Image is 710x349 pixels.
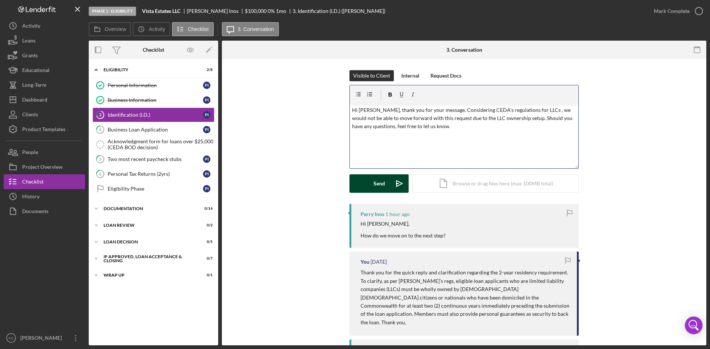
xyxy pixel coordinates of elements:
div: Grants [22,48,38,65]
button: Overview [89,22,131,36]
tspan: 3 [99,112,101,117]
div: [PERSON_NAME] [18,331,67,347]
div: Long-Term [22,78,47,94]
div: Eligibility [104,68,194,72]
button: Educational [4,63,85,78]
a: Long-Term [4,78,85,92]
a: Personal InformationPI [92,78,214,93]
button: Checklist [4,174,85,189]
div: Hi [PERSON_NAME], How do we move on to the next step? [361,221,446,239]
div: Clients [22,107,38,124]
div: Activity [22,18,40,35]
button: People [4,145,85,160]
div: Loan review [104,223,194,227]
div: Business Information [108,97,203,103]
div: 2 / 8 [199,68,213,72]
div: 1 mo [276,8,286,14]
button: Activity [133,22,170,36]
div: Internal [401,70,419,81]
div: Send [373,174,385,193]
div: Open Intercom Messenger [685,317,703,334]
div: Mark Complete [654,4,690,18]
div: 0 % [268,8,275,14]
div: P I [203,82,210,89]
button: Activity [4,18,85,33]
button: Dashboard [4,92,85,107]
div: Documentation [104,206,194,211]
a: Documents [4,204,85,219]
a: Product Templates [4,122,85,137]
div: If approved, loan acceptance & closing [104,254,194,263]
div: Perry Inos [361,211,384,217]
div: Loans [22,33,35,50]
div: 0 / 14 [199,206,213,211]
div: [PERSON_NAME] Inos [187,8,245,14]
div: Two most recent paycheck stubs [108,156,203,162]
text: FC [9,336,14,340]
a: 3Identification (I.D.)PI [92,107,214,122]
div: P I [203,170,210,178]
div: Checklist [143,47,164,53]
div: P I [203,111,210,119]
div: Eligibility Phase [108,186,203,192]
div: 3. Identification (I.D.) ([PERSON_NAME]) [293,8,385,14]
div: 3. Conversation [446,47,482,53]
button: History [4,189,85,204]
button: Send [349,174,409,193]
label: 3. Conversation [238,26,274,32]
button: Loans [4,33,85,48]
div: Visible to Client [353,70,390,81]
div: Personal Tax Returns (2yrs) [108,171,203,177]
div: P I [203,126,210,133]
div: Identification (I.D.) [108,112,203,118]
div: You [361,259,369,265]
a: Grants [4,48,85,63]
time: 2025-09-28 23:34 [385,211,410,217]
div: P I [203,155,210,163]
button: Clients [4,107,85,122]
div: Loan Decision [104,240,194,244]
button: FC[PERSON_NAME] [4,331,85,345]
a: 5Two most recent paycheck stubsPI [92,152,214,167]
div: Product Templates [22,122,65,138]
button: Checklist [172,22,214,36]
label: Activity [149,26,165,32]
button: Request Docs [427,70,465,81]
a: Acknowledgment form for loans over $25,000 (CEDA BOD decision) [92,137,214,152]
div: 0 / 5 [199,240,213,244]
p: Hi [PERSON_NAME], thank you for your message. Considering CEDA's regulations for LLCs , we would ... [352,106,577,131]
div: Educational [22,63,50,79]
div: Wrap up [104,273,194,277]
div: Personal Information [108,82,203,88]
div: Checklist [22,174,44,191]
button: Visible to Client [349,70,394,81]
a: 4Business Loan ApplicationPI [92,122,214,137]
a: Business InformationPI [92,93,214,107]
div: Business Loan Application [108,127,203,133]
label: Overview [105,26,126,32]
b: Vista Estates LLC [142,8,180,14]
button: Project Overview [4,160,85,174]
button: Internal [398,70,423,81]
div: Dashboard [22,92,47,109]
div: 0 / 2 [199,223,213,227]
tspan: 6 [99,171,102,176]
p: Thank you for the quick reply and clarification regarding the 2-year residency requirement. To cl... [361,268,569,326]
time: 2025-08-29 01:25 [371,259,387,265]
div: Documents [22,204,48,220]
div: Phase 1 - Eligibility [89,7,136,16]
div: 0 / 7 [199,256,213,261]
label: Checklist [188,26,209,32]
div: Project Overview [22,160,62,176]
span: $100,000 [245,8,267,14]
div: People [22,145,38,161]
a: Eligibility PhasePI [92,181,214,196]
tspan: 5 [99,157,101,161]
